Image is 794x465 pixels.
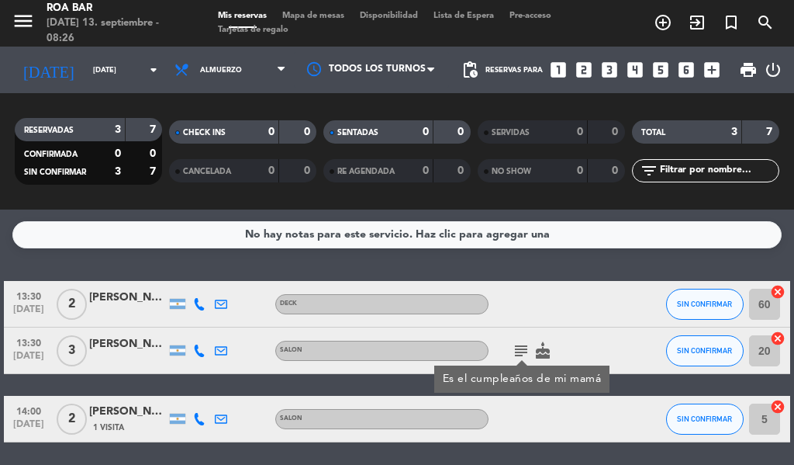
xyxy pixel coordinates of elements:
[625,60,645,80] i: looks_4
[574,60,594,80] i: looks_two
[423,127,429,137] strong: 0
[150,124,159,135] strong: 7
[57,404,87,435] span: 2
[612,127,621,137] strong: 0
[12,54,85,85] i: [DATE]
[150,166,159,177] strong: 7
[731,127,737,137] strong: 3
[577,127,583,137] strong: 0
[183,168,231,175] span: CANCELADA
[304,127,313,137] strong: 0
[666,335,744,366] button: SIN CONFIRMAR
[548,60,568,80] i: looks_one
[183,129,226,137] span: CHECK INS
[722,13,740,32] i: turned_in_not
[658,162,778,179] input: Filtrar por nombre...
[9,419,48,437] span: [DATE]
[9,401,48,419] span: 14:00
[89,289,167,307] div: [PERSON_NAME]
[210,26,296,34] span: Tarjetas de regalo
[533,342,552,360] i: cake
[24,127,74,134] span: RESERVADAS
[274,12,352,20] span: Mapa de mesas
[12,9,35,38] button: menu
[9,286,48,304] span: 13:30
[268,127,274,137] strong: 0
[47,1,187,16] div: ROA BAR
[9,304,48,322] span: [DATE]
[666,404,744,435] button: SIN CONFIRMAR
[210,12,274,20] span: Mis reservas
[280,415,302,422] span: SALON
[485,66,543,75] span: Reservas para
[764,61,782,79] i: power_settings_new
[764,47,782,93] div: LOG OUT
[770,284,785,300] i: cancel
[280,300,297,307] span: DECK
[770,331,785,346] i: cancel
[352,12,426,20] span: Disponibilidad
[766,127,775,137] strong: 7
[115,124,121,135] strong: 3
[443,371,602,387] div: Es el cumpleaños de mi mamá
[770,399,785,415] i: cancel
[492,168,531,175] span: NO SHOW
[115,148,121,159] strong: 0
[93,422,124,434] span: 1 Visita
[666,289,744,320] button: SIN CONFIRMAR
[651,60,671,80] i: looks_5
[688,13,706,32] i: exit_to_app
[200,66,242,75] span: Almuerzo
[641,129,665,137] span: TOTAL
[492,129,530,137] span: SERVIDAS
[304,165,313,176] strong: 0
[426,12,502,20] span: Lista de Espera
[677,415,732,423] span: SIN CONFIRMAR
[57,289,87,320] span: 2
[9,333,48,351] span: 13:30
[150,148,159,159] strong: 0
[676,60,696,80] i: looks_6
[115,166,121,177] strong: 3
[245,226,550,244] div: No hay notas para este servicio. Haz clic para agregar una
[512,342,530,360] i: subject
[677,346,732,355] span: SIN CONFIRMAR
[47,16,187,46] div: [DATE] 13. septiembre - 08:26
[423,165,429,176] strong: 0
[612,165,621,176] strong: 0
[461,61,479,79] span: pending_actions
[9,351,48,369] span: [DATE]
[599,60,620,80] i: looks_3
[12,9,35,33] i: menu
[337,168,395,175] span: RE AGENDADA
[654,13,672,32] i: add_circle_outline
[24,168,86,176] span: SIN CONFIRMAR
[577,165,583,176] strong: 0
[24,151,78,158] span: CONFIRMADA
[677,300,732,308] span: SIN CONFIRMAR
[457,165,467,176] strong: 0
[144,61,163,79] i: arrow_drop_down
[280,347,302,353] span: SALON
[57,335,87,366] span: 3
[756,13,775,32] i: search
[702,60,722,80] i: add_box
[502,12,559,20] span: Pre-acceso
[457,127,467,137] strong: 0
[268,165,274,176] strong: 0
[739,61,758,79] span: print
[89,403,167,421] div: [PERSON_NAME]
[640,161,658,180] i: filter_list
[89,335,167,353] div: [PERSON_NAME]
[337,129,378,137] span: SENTADAS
